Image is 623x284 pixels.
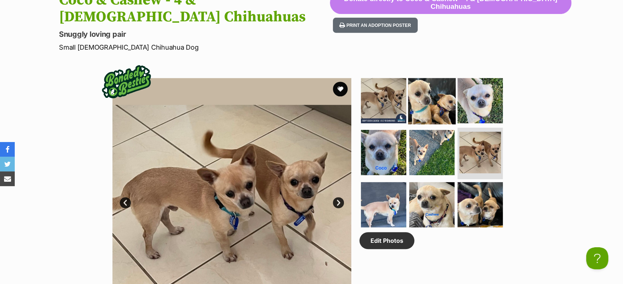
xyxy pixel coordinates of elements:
img: Photo of Coco & Cashew 4 & 2 Year Old Chihuahuas [459,132,501,173]
img: Photo of Coco & Cashew 4 & 2 Year Old Chihuahuas [361,182,406,227]
img: Photo of Coco & Cashew 4 & 2 Year Old Chihuahuas [409,182,455,227]
a: Next [333,197,344,208]
img: Photo of Coco & Cashew 4 & 2 Year Old Chihuahuas [361,130,406,175]
img: Photo of Coco & Cashew 4 & 2 Year Old Chihuahuas [457,78,503,123]
img: Photo of Coco & Cashew 4 & 2 Year Old Chihuahuas [361,78,406,123]
button: favourite [333,82,348,96]
button: Print an adoption poster [333,18,418,33]
img: bonded besties [97,52,156,111]
img: Photo of Coco & Cashew 4 & 2 Year Old Chihuahuas [408,77,456,124]
img: Photo of Coco & Cashew 4 & 2 Year Old Chihuahuas [457,182,503,227]
p: Small [DEMOGRAPHIC_DATA] Chihuahua Dog [59,42,330,52]
a: Edit Photos [359,232,414,249]
iframe: Help Scout Beacon - Open [586,247,608,269]
a: Prev [120,197,131,208]
img: Photo of Coco & Cashew 4 & 2 Year Old Chihuahuas [409,130,455,175]
p: Snuggly loving pair [59,29,330,39]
